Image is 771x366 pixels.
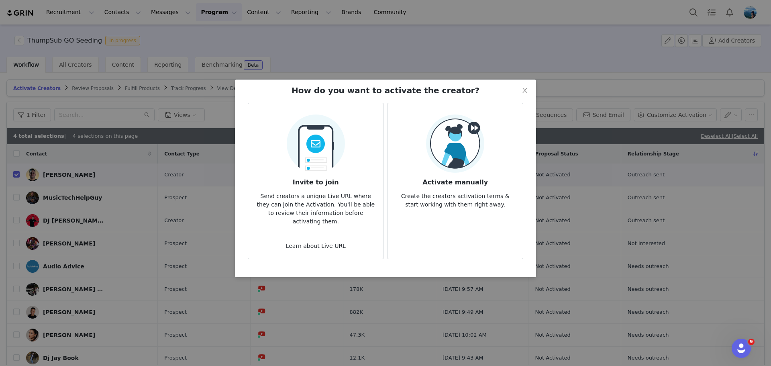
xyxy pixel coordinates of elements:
[287,110,345,173] img: Send Email
[748,339,755,345] span: 9
[394,187,516,209] p: Create the creators activation terms & start working with them right away.
[286,243,346,249] a: Learn about Live URL
[255,173,377,187] h3: Invite to join
[292,84,479,96] h2: How do you want to activate the creator?
[255,187,377,226] p: Send creators a unique Live URL where they can join the Activation. You'll be able to review thei...
[522,87,528,94] i: icon: close
[514,80,536,102] button: Close
[426,115,484,173] img: Manual
[394,173,516,187] h3: Activate manually
[732,339,751,358] iframe: Intercom live chat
